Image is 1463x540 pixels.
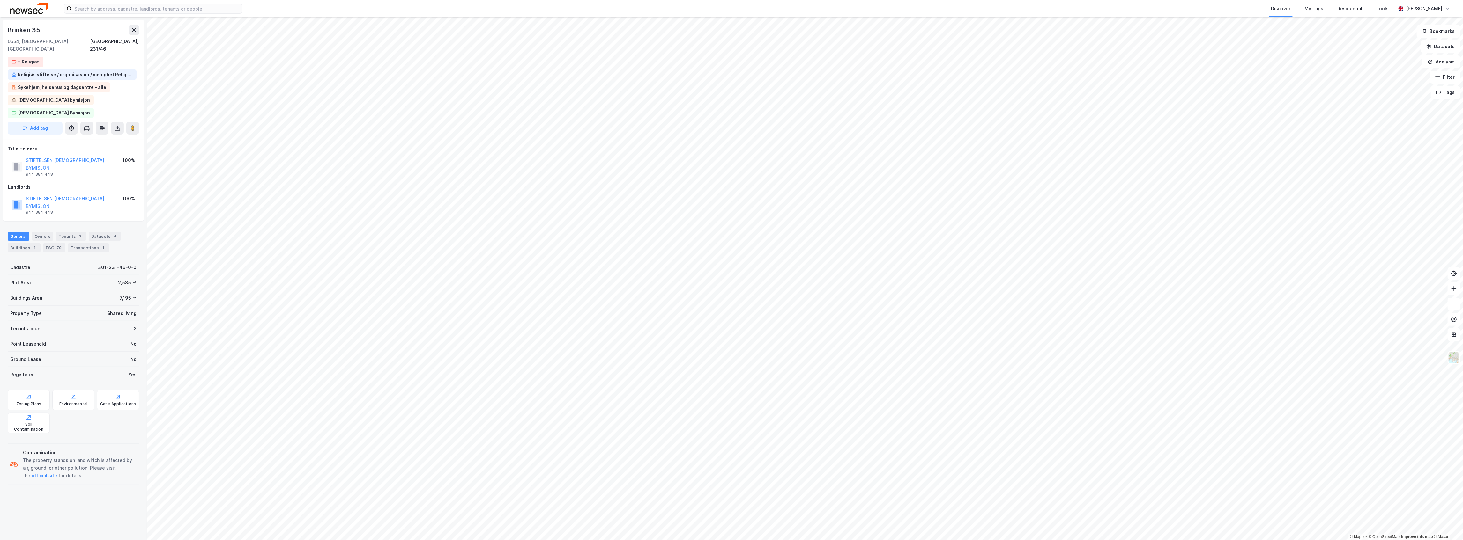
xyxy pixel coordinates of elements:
div: Cadastre [10,264,30,271]
div: 0654, [GEOGRAPHIC_DATA], [GEOGRAPHIC_DATA] [8,38,90,53]
div: 2 [77,233,84,239]
iframe: Chat Widget [1431,509,1463,540]
div: 1 [100,244,107,251]
div: No [130,355,137,363]
div: Title Holders [8,145,139,153]
div: + Religiøs [18,58,40,66]
div: Buildings Area [10,294,42,302]
div: Shared living [107,310,137,317]
div: Plot Area [10,279,31,287]
div: Sykehjem, helsehus og dagsentre - alle [18,84,106,91]
button: Tags [1431,86,1460,99]
div: Soil Contamination [11,422,47,432]
div: Point Leasehold [10,340,46,348]
a: Improve this map [1401,535,1433,539]
div: 1 [32,244,38,251]
div: [DEMOGRAPHIC_DATA] Bymisjon [18,109,90,117]
button: Add tag [8,122,63,135]
button: Analysis [1422,55,1460,68]
div: [PERSON_NAME] [1406,5,1443,12]
div: Property Type [10,310,42,317]
div: Tenants [56,232,86,241]
div: 2,535 ㎡ [118,279,137,287]
a: Mapbox [1350,535,1368,539]
div: 2 [134,325,137,332]
div: The property stands on land which is affected by air, ground, or other pollution. Please visit th... [23,456,137,479]
input: Search by address, cadastre, landlords, tenants or people [72,4,242,13]
img: newsec-logo.f6e21ccffca1b3a03d2d.png [10,3,48,14]
div: General [8,232,29,241]
div: Landlords [8,183,139,191]
div: Datasets [89,232,121,241]
div: [DEMOGRAPHIC_DATA] bymisjon [18,96,90,104]
div: Environmental [59,401,88,406]
a: OpenStreetMap [1369,535,1400,539]
div: Yes [128,371,137,378]
button: Datasets [1421,40,1460,53]
div: 70 [56,244,63,251]
div: [GEOGRAPHIC_DATA], 231/46 [90,38,139,53]
div: Registered [10,371,35,378]
div: Brinken 35 [8,25,41,35]
div: 4 [112,233,118,239]
div: ESG [43,243,65,252]
div: Tools [1377,5,1389,12]
div: Buildings [8,243,41,252]
button: Bookmarks [1417,25,1460,38]
div: Zoning Plans [16,401,41,406]
div: 944 384 448 [26,172,53,177]
div: My Tags [1305,5,1324,12]
div: No [130,340,137,348]
div: Religiøs stiftelse / organisasjon / menighet Religiøs stiftelse / orga [18,71,133,78]
div: 7,195 ㎡ [120,294,137,302]
div: 301-231-46-0-0 [98,264,137,271]
div: 100% [123,157,135,164]
div: 944 384 448 [26,210,53,215]
div: Contamination [23,449,137,456]
div: Kontrollprogram for chat [1431,509,1463,540]
div: Transactions [68,243,109,252]
div: Owners [32,232,53,241]
button: Filter [1430,71,1460,84]
div: Tenants count [10,325,42,332]
div: Ground Lease [10,355,41,363]
div: Discover [1271,5,1291,12]
div: Case Applications [100,401,136,406]
img: Z [1448,352,1460,364]
div: 100% [123,195,135,202]
div: Residential [1338,5,1363,12]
